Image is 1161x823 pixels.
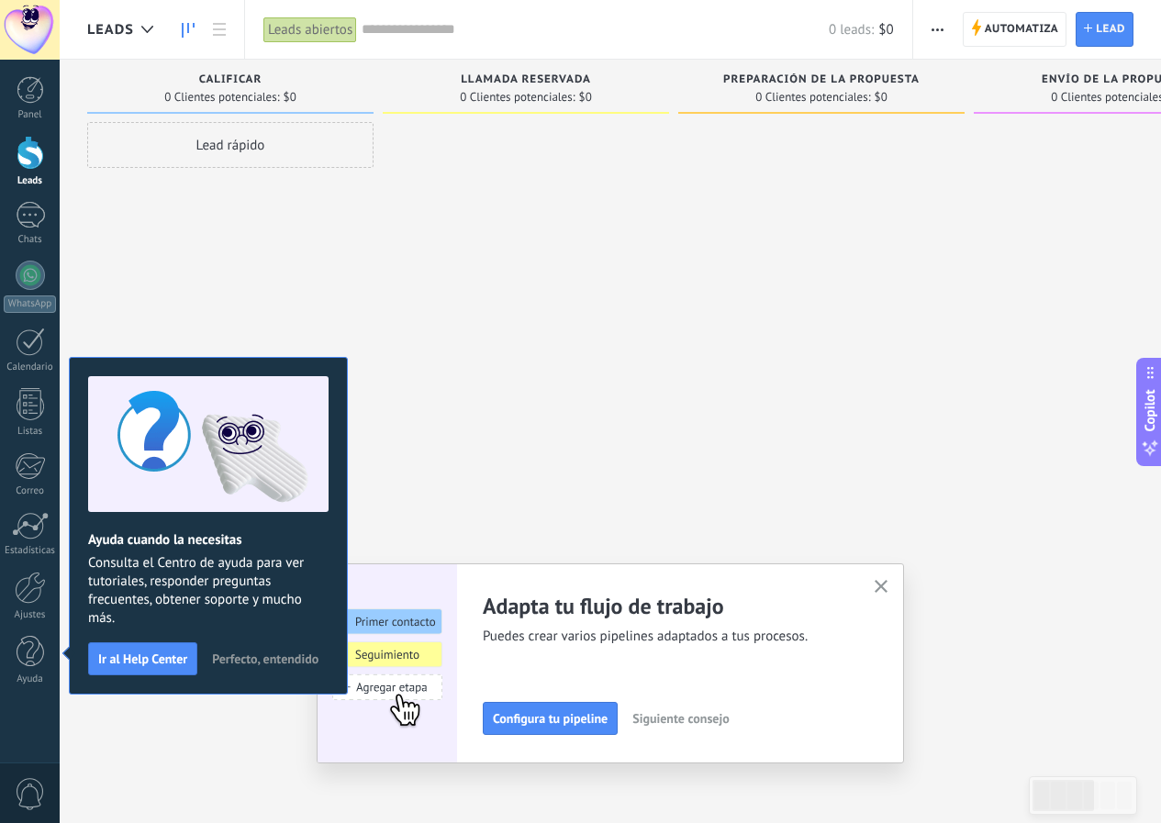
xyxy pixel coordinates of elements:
div: Ajustes [4,609,57,621]
h2: Ayuda cuando la necesitas [88,531,329,549]
div: Leads abiertos [263,17,357,43]
div: Ayuda [4,673,57,685]
div: Calificar [96,73,364,89]
span: Puedes crear varios pipelines adaptados a tus procesos. [483,628,852,646]
span: Siguiente consejo [632,712,729,725]
a: Leads [173,12,204,48]
span: Ir al Help Center [98,652,187,665]
button: Configura tu pipeline [483,702,618,735]
span: Llamada reservada [461,73,591,86]
button: Perfecto, entendido [204,645,327,673]
span: 0 Clientes potenciales: [164,92,279,103]
span: 0 Clientes potenciales: [460,92,575,103]
span: Preparación de la propuesta [723,73,920,86]
div: Calendario [4,361,57,373]
span: $0 [875,92,887,103]
div: Estadísticas [4,545,57,557]
span: Automatiza [985,13,1059,46]
span: Calificar [199,73,262,86]
span: Leads [87,21,134,39]
button: Ir al Help Center [88,642,197,675]
span: Configura tu pipeline [493,712,608,725]
span: Copilot [1141,389,1159,431]
div: Leads [4,175,57,187]
div: Listas [4,426,57,438]
a: Lead [1076,12,1133,47]
span: Lead [1096,13,1125,46]
div: WhatsApp [4,295,56,313]
h2: Adapta tu flujo de trabajo [483,592,852,620]
div: Llamada reservada [392,73,660,89]
div: Chats [4,234,57,246]
span: 0 Clientes potenciales: [755,92,870,103]
button: Siguiente consejo [624,705,737,732]
span: Perfecto, entendido [212,652,318,665]
div: Lead rápido [87,122,374,168]
span: 0 leads: [829,21,874,39]
div: Correo [4,485,57,497]
div: Panel [4,109,57,121]
a: Lista [204,12,235,48]
span: $0 [579,92,592,103]
button: Más [924,12,951,47]
span: $0 [878,21,893,39]
span: Consulta el Centro de ayuda para ver tutoriales, responder preguntas frecuentes, obtener soporte ... [88,554,329,628]
div: Preparación de la propuesta [687,73,955,89]
span: $0 [284,92,296,103]
a: Automatiza [963,12,1067,47]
